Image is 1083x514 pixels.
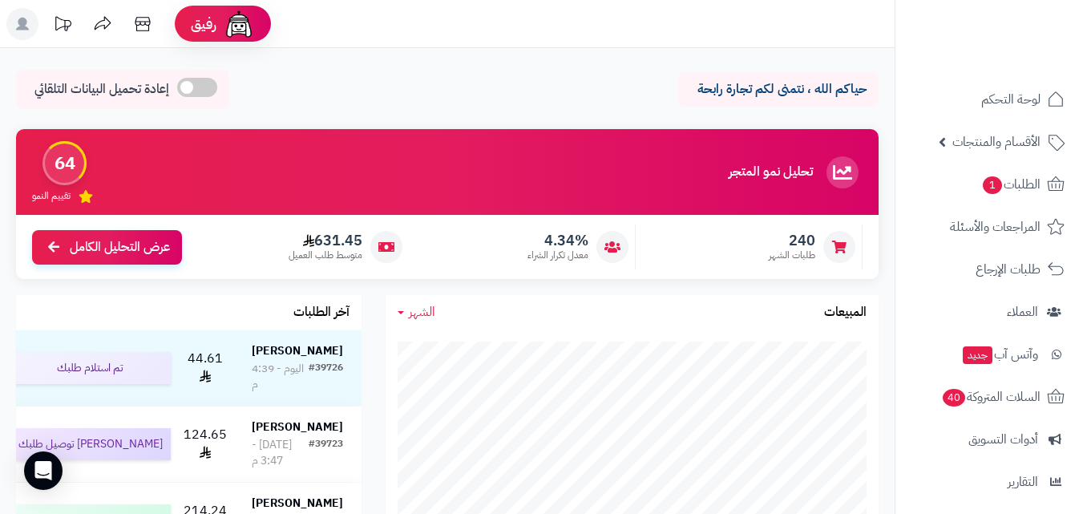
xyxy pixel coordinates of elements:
a: لوحة التحكم [905,80,1073,119]
span: التقارير [1008,471,1038,493]
div: اليوم - 4:39 م [252,361,309,393]
strong: [PERSON_NAME] [252,419,343,435]
div: [DATE] - 3:47 م [252,437,309,469]
a: المراجعات والأسئلة [905,208,1073,246]
span: 40 [943,389,965,407]
span: الشهر [409,302,435,322]
span: 1 [983,176,1002,194]
div: [PERSON_NAME] توصيل طلبك [7,428,171,460]
span: متوسط طلب العميل [289,249,362,262]
span: جديد [963,346,992,364]
span: وآتس آب [961,343,1038,366]
h3: تحليل نمو المتجر [729,165,813,180]
span: أدوات التسويق [968,428,1038,451]
span: إعادة تحميل البيانات التلقائي [34,80,169,99]
div: Open Intercom Messenger [24,451,63,490]
span: الطلبات [981,173,1041,196]
h3: آخر الطلبات [293,306,350,320]
strong: [PERSON_NAME] [252,495,343,512]
a: وآتس آبجديد [905,335,1073,374]
img: ai-face.png [223,8,255,40]
span: 631.45 [289,232,362,249]
p: حياكم الله ، نتمنى لكم تجارة رابحة [690,80,867,99]
span: عرض التحليل الكامل [70,238,170,257]
a: عرض التحليل الكامل [32,230,182,265]
a: التقارير [905,463,1073,501]
td: 124.65 [177,407,233,482]
h3: المبيعات [824,306,867,320]
span: 240 [769,232,815,249]
a: العملاء [905,293,1073,331]
a: تحديثات المنصة [42,8,83,44]
a: الشهر [398,303,435,322]
div: #39726 [309,361,343,393]
span: طلبات الشهر [769,249,815,262]
span: طلبات الإرجاع [976,258,1041,281]
span: معدل تكرار الشراء [527,249,588,262]
a: السلات المتروكة40 [905,378,1073,416]
span: تقييم النمو [32,189,71,203]
div: #39723 [309,437,343,469]
a: طلبات الإرجاع [905,250,1073,289]
img: logo-2.png [974,40,1068,74]
strong: [PERSON_NAME] [252,342,343,359]
span: رفيق [191,14,216,34]
span: المراجعات والأسئلة [950,216,1041,238]
span: لوحة التحكم [981,88,1041,111]
a: أدوات التسويق [905,420,1073,459]
a: الطلبات1 [905,165,1073,204]
span: الأقسام والمنتجات [952,131,1041,153]
span: العملاء [1007,301,1038,323]
div: تم استلام طلبك [7,352,171,384]
span: السلات المتروكة [941,386,1041,408]
td: 44.61 [177,330,233,406]
span: 4.34% [527,232,588,249]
